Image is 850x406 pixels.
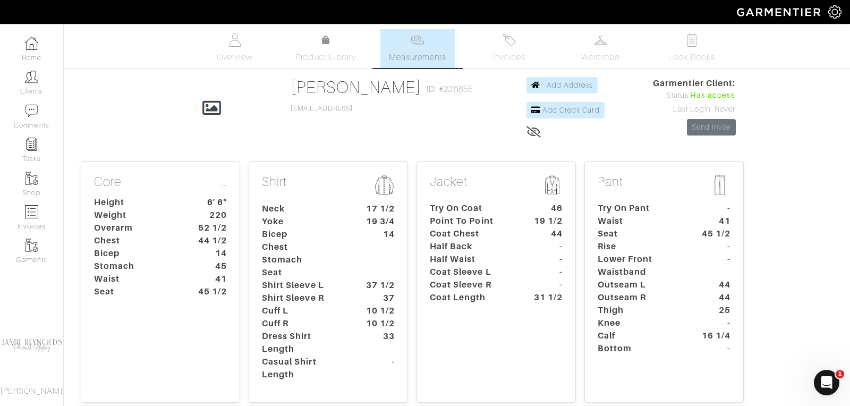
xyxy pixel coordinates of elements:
[185,260,235,273] dt: 45
[503,33,516,47] img: orders-27d20c2124de7fd6de4e0e44c1d41de31381a507db9b33961299e4e07d508b8c.svg
[521,227,571,240] dt: 44
[254,317,353,330] dt: Cuff R
[422,253,521,266] dt: Half Waist
[689,202,738,215] dt: -
[590,329,689,342] dt: Calf
[814,370,839,395] iframe: Intercom live chat
[521,240,571,253] dt: -
[689,278,738,291] dt: 44
[380,29,455,68] a: Measurements
[590,227,689,240] dt: Seat
[291,105,353,112] a: [EMAIL_ADDRESS]
[353,228,403,241] dt: 14
[291,78,422,97] a: [PERSON_NAME]
[353,292,403,304] dt: 37
[353,330,403,356] dt: 33
[25,205,38,218] img: orders-icon-0abe47150d42831381b5fb84f609e132dff9fe21cb692f30cb5eec754e2cba89.png
[353,202,403,215] dt: 17 1/2
[422,215,521,227] dt: Point To Point
[353,279,403,292] dt: 37 1/2
[422,240,521,253] dt: Half Back
[228,33,241,47] img: basicinfo-40fd8af6dae0f16599ec9e87c0ef1c0a1fdea2edbe929e3d69a839185d80c458.svg
[653,77,736,90] span: Garmentier Client:
[687,119,736,136] a: Send Invite
[373,174,395,196] img: msmt-shirt-icon-3af304f0b202ec9cb0a26b9503a50981a6fda5c95ab5ec1cadae0dbe11e5085a.png
[86,260,185,273] dt: Stomach
[422,202,521,215] dt: Try On Coat
[185,234,235,247] dt: 44 1/2
[653,90,736,101] div: Status:
[25,239,38,252] img: garments-icon-b7da505a4dc4fd61783c78ac3ca0ef83fa9d6f193b1c9dc38574b1d14d53ca28.png
[547,81,593,89] span: Add Address
[732,3,828,21] img: garmentier-logo-header-white-b43fb05a5012e4ada735d5af1a66efaba907eab6374d6393d1fbf88cb4ef424d.png
[590,317,689,329] dt: Knee
[689,253,738,278] dt: -
[254,228,353,241] dt: Bicep
[828,5,841,19] img: gear-icon-white-bd11855cb880d31180b6d7d6211b90ccbf57a29d726f0c71d8c61bd08dd39cc2.png
[590,215,689,227] dt: Waist
[222,174,227,190] a: …
[254,215,353,228] dt: Yoke
[25,104,38,117] img: comment-icon-a0a6a9ef722e966f86d9cbdc48e553b5cf19dbc54f86b18d962a5391bc8f6eb6.png
[590,278,689,291] dt: Outseam L
[689,304,738,317] dt: 25
[526,102,605,119] a: Add Credit Card
[25,70,38,83] img: clients-icon-6bae9207a08558b7cb47a8932f037763ab4055f8c8b6bfacd5dc20c3e0201464.png
[590,291,689,304] dt: Outseam R
[521,253,571,266] dt: -
[86,247,185,260] dt: Bicep
[685,33,699,47] img: todo-9ac3debb85659649dc8f770b8b6100bb5dab4b48dedcbae339e5042a72dfd3cc.svg
[254,241,353,253] dt: Chest
[389,51,447,64] span: Measurements
[689,227,738,240] dt: 45 1/2
[422,278,521,291] dt: Coat Sleeve R
[185,222,235,234] dt: 52 1/2
[430,174,563,198] p: Jacket
[254,253,353,266] dt: Stomach
[590,240,689,253] dt: Rise
[689,317,738,329] dt: -
[86,234,185,247] dt: Chest
[411,33,424,47] img: measurements-466bbee1fd09ba9460f595b01e5d73f9e2bff037440d3c8f018324cb6cdf7a4a.svg
[262,174,395,198] p: Shirt
[590,253,689,278] dt: Lower Front Waistband
[217,51,252,64] span: Overview
[653,104,736,115] div: Last Login: Never
[254,356,353,381] dt: Casual Shirt Length
[254,304,353,317] dt: Cuff L
[422,266,521,278] dt: Coat Sleeve L
[709,174,730,196] img: msmt-pant-icon-b5f0be45518e7579186d657110a8042fb0a286fe15c7a31f2bf2767143a10412.png
[581,51,619,64] span: Wardrobe
[25,172,38,185] img: garments-icon-b7da505a4dc4fd61783c78ac3ca0ef83fa9d6f193b1c9dc38574b1d14d53ca28.png
[185,285,235,298] dt: 45 1/2
[254,330,353,356] dt: Dress Shirt Length
[521,278,571,291] dt: -
[472,29,546,68] a: Invoices
[422,291,521,304] dt: Coat Length
[668,51,716,64] span: Look Books
[94,174,227,192] p: Core
[526,77,598,94] a: Add Address
[254,202,353,215] dt: Neck
[689,215,738,227] dt: 41
[836,370,844,378] span: 1
[185,273,235,285] dt: 41
[185,209,235,222] dt: 220
[590,304,689,317] dt: Thigh
[254,279,353,292] dt: Shirt Sleeve L
[353,215,403,228] dt: 19 3/4
[198,29,272,68] a: Overview
[654,29,729,68] a: Look Books
[86,285,185,298] dt: Seat
[185,196,235,209] dt: 6' 6"
[598,174,730,198] p: Pant
[353,356,403,381] dt: -
[521,291,571,304] dt: 31 1/2
[493,51,525,64] span: Invoices
[422,227,521,240] dt: Coat Chest
[25,37,38,50] img: dashboard-icon-dbcd8f5a0b271acd01030246c82b418ddd0df26cd7fceb0bd07c9910d44c42f6.png
[541,174,563,196] img: msmt-jacket-icon-80010867aa4725b62b9a09ffa5103b2b3040b5cb37876859cbf8e78a4e2258a7.png
[86,209,185,222] dt: Weight
[590,202,689,215] dt: Try On Pant
[689,291,738,304] dt: 44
